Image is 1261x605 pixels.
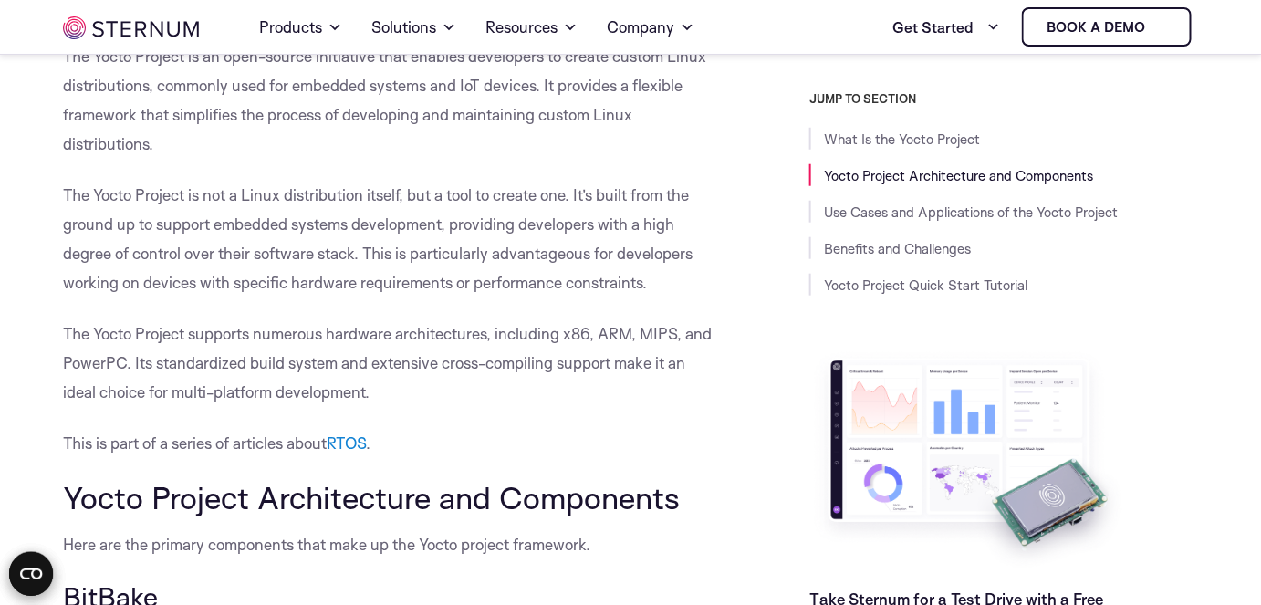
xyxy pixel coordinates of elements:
img: Take Sternum for a Test Drive with a Free Evaluation Kit [809,347,1129,574]
img: sternum iot [63,16,199,39]
img: sternum iot [1152,20,1167,35]
a: Get Started [892,9,1000,46]
p: The Yocto Project is an open-source initiative that enables developers to create custom Linux dis... [63,42,714,159]
a: Benefits and Challenges [824,240,971,257]
a: What Is the Yocto Project [824,130,980,148]
a: Use Cases and Applications of the Yocto Project [824,203,1118,221]
a: Yocto Project Quick Start Tutorial [824,276,1027,294]
button: Open CMP widget [9,552,53,596]
a: Solutions [371,2,456,53]
a: Resources [485,2,578,53]
a: Products [259,2,342,53]
p: The Yocto Project is not a Linux distribution itself, but a tool to create one. It’s built from t... [63,181,714,297]
h3: JUMP TO SECTION [809,91,1198,106]
p: The Yocto Project supports numerous hardware architectures, including x86, ARM, MIPS, and PowerPC... [63,319,714,407]
a: Book a demo [1022,7,1192,47]
a: Company [607,2,694,53]
a: RTOS [327,433,366,453]
span: This is part of a series of articles about . [63,433,370,453]
a: Yocto Project Architecture and Components [824,167,1093,184]
h2: Yocto Project Architecture and Components [63,480,714,515]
